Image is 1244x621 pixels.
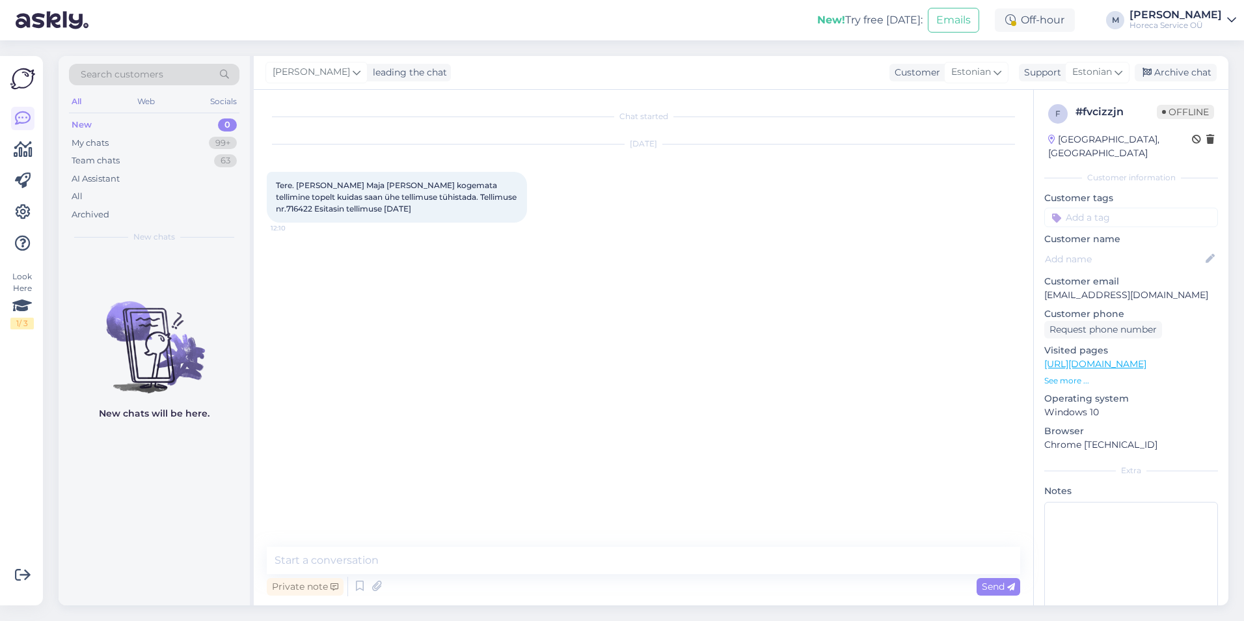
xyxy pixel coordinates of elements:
[1044,191,1218,205] p: Customer tags
[209,137,237,150] div: 99+
[218,118,237,131] div: 0
[1129,20,1222,31] div: Horeca Service OÜ
[72,208,109,221] div: Archived
[1044,424,1218,438] p: Browser
[273,65,350,79] span: [PERSON_NAME]
[951,65,991,79] span: Estonian
[1044,232,1218,246] p: Customer name
[1044,375,1218,387] p: See more ...
[267,578,344,596] div: Private note
[1019,66,1061,79] div: Support
[1044,484,1218,498] p: Notes
[267,138,1020,150] div: [DATE]
[1044,275,1218,288] p: Customer email
[72,190,83,203] div: All
[1045,252,1203,266] input: Add name
[276,180,519,214] span: Tere. [PERSON_NAME] Maja [PERSON_NAME] kogemata tellimine topelt kuidas saan ühe tellimuse tühist...
[928,8,979,33] button: Emails
[1072,65,1112,79] span: Estonian
[1157,105,1214,119] span: Offline
[1044,208,1218,227] input: Add a tag
[1044,172,1218,184] div: Customer information
[72,172,120,186] div: AI Assistant
[81,68,163,81] span: Search customers
[69,93,84,110] div: All
[995,8,1075,32] div: Off-hour
[817,14,845,26] b: New!
[1129,10,1236,31] a: [PERSON_NAME]Horeca Service OÜ
[1044,344,1218,357] p: Visited pages
[1044,438,1218,452] p: Chrome [TECHNICAL_ID]
[72,137,109,150] div: My chats
[1044,358,1146,370] a: [URL][DOMAIN_NAME]
[10,271,34,329] div: Look Here
[271,223,319,233] span: 12:10
[1129,10,1222,20] div: [PERSON_NAME]
[72,118,92,131] div: New
[1044,307,1218,321] p: Customer phone
[10,66,35,91] img: Askly Logo
[133,231,175,243] span: New chats
[1135,64,1217,81] div: Archive chat
[1106,11,1124,29] div: M
[1044,465,1218,476] div: Extra
[99,407,210,421] p: New chats will be here.
[59,278,250,395] img: No chats
[267,111,1020,122] div: Chat started
[982,581,1015,592] span: Send
[72,154,120,167] div: Team chats
[208,93,239,110] div: Socials
[1044,321,1162,338] div: Request phone number
[817,12,923,28] div: Try free [DATE]:
[1048,133,1192,160] div: [GEOGRAPHIC_DATA], [GEOGRAPHIC_DATA]
[1044,406,1218,419] p: Windows 10
[1044,392,1218,406] p: Operating system
[1044,288,1218,302] p: [EMAIL_ADDRESS][DOMAIN_NAME]
[10,318,34,329] div: 1 / 3
[135,93,157,110] div: Web
[1055,109,1061,118] span: f
[368,66,447,79] div: leading the chat
[214,154,237,167] div: 63
[889,66,940,79] div: Customer
[1075,104,1157,120] div: # fvcizzjn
